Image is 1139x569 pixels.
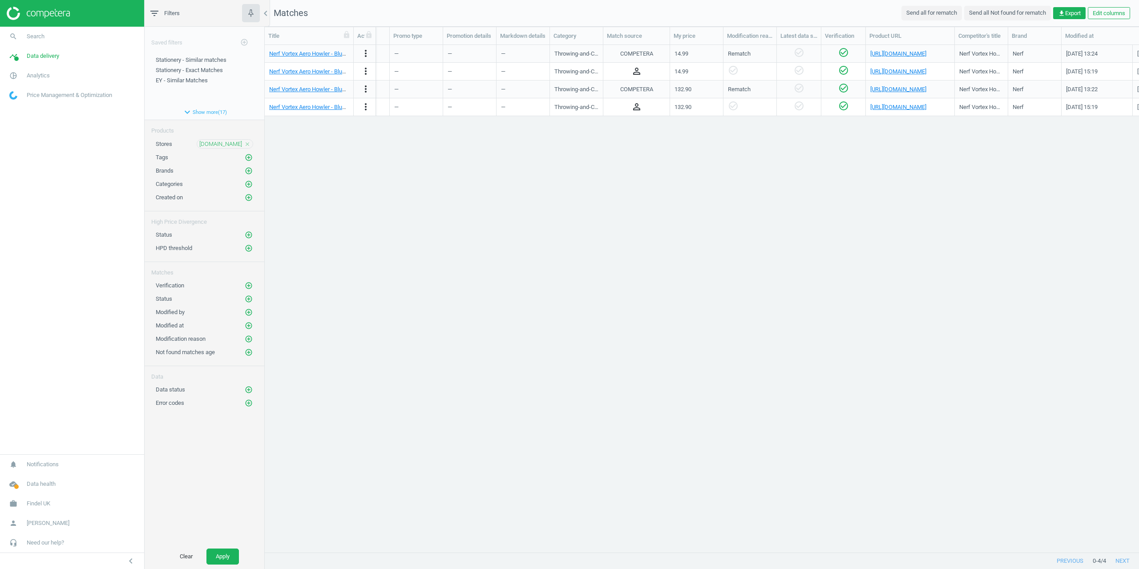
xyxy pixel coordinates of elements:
span: EY - Similar Matches [156,77,208,84]
span: HPD threshold [156,245,192,251]
div: grid [265,45,1139,545]
button: more_vert [360,101,371,113]
i: check_circle_outline [838,47,849,58]
button: more_vert [360,84,371,95]
div: [DATE] 13:22 [1066,81,1128,97]
i: filter_list [149,8,160,19]
button: get_appExport [1053,7,1086,20]
div: Rematch [728,85,751,93]
i: add_circle_outline [245,335,253,343]
i: cloud_done [5,476,22,492]
i: notifications [5,456,22,473]
div: Brand [1012,32,1058,40]
span: Modified at [156,322,184,329]
div: COMPETERA [620,85,653,93]
button: add_circle_outline [244,399,253,408]
button: add_circle_outline [244,244,253,253]
i: pie_chart_outlined [5,67,22,84]
div: [DATE] 15:19 [1066,64,1128,79]
button: add_circle_outline [244,166,253,175]
img: ajHJNr6hYgQAAAAASUVORK5CYII= [7,7,70,20]
div: — [394,81,438,97]
a: Nerf Vortex Aero Howler - Blue 10 Pack [269,104,367,110]
span: Need our help? [27,539,64,547]
button: more_vert [360,48,371,60]
i: add_circle_outline [245,167,253,175]
div: — [448,99,492,115]
div: [DATE] 13:24 [1066,46,1128,61]
button: add_circle_outline [244,385,253,394]
div: High Price Divergence [145,211,264,226]
span: Tags [156,154,168,161]
div: Throwing-and-Catching [554,50,598,58]
span: Brands [156,167,174,174]
i: add_circle_outline [240,38,248,46]
span: Matches [274,8,308,18]
div: Nerf [1013,68,1024,76]
div: — [501,46,545,61]
i: check_circle_outline [794,101,804,111]
button: add_circle_outline [235,33,253,52]
button: person_outline [631,66,642,77]
div: Product URL [869,32,951,40]
i: search [5,28,22,45]
div: My price [674,32,719,40]
i: check_circle_outline [728,101,739,111]
a: [URL][DOMAIN_NAME] [870,104,926,110]
i: add_circle_outline [245,386,253,394]
i: more_vert [360,101,371,112]
div: Nerf [1013,50,1024,58]
i: work [5,495,22,512]
div: Promotion details [447,32,493,40]
button: add_circle_outline [244,295,253,303]
span: Categories [156,181,183,187]
i: check_circle_outline [794,47,804,58]
div: — [394,46,438,61]
span: Stores [156,141,172,147]
div: 14.99 [675,46,719,61]
span: Search [27,32,44,40]
i: person_outline [631,101,642,112]
button: add_circle_outline [244,193,253,202]
button: add_circle_outline [244,321,253,330]
span: Export [1058,9,1081,17]
i: check_circle_outline [794,65,804,76]
span: Price Management & Optimization [27,91,112,99]
button: add_circle_outline [244,230,253,239]
div: — [448,81,492,97]
span: [PERSON_NAME] [27,519,69,527]
span: Data health [27,480,56,488]
button: Apply [206,549,239,565]
button: add_circle_outline [244,308,253,317]
i: add_circle_outline [245,399,253,407]
i: check_circle_outline [728,65,739,76]
i: add_circle_outline [245,322,253,330]
div: 132.90 [675,81,719,97]
a: [URL][DOMAIN_NAME] [870,50,926,57]
i: check_circle_outline [838,101,849,111]
button: add_circle_outline [244,180,253,189]
div: Modification reason [727,32,773,40]
span: Analytics [27,72,50,80]
i: add_circle_outline [245,153,253,161]
div: Promo type [393,32,439,40]
div: COMPETERA [620,50,653,58]
button: add_circle_outline [244,348,253,357]
div: — [501,99,545,115]
span: Data delivery [27,52,59,60]
a: Nerf Vortex Aero Howler - Blue 1 Each [269,68,364,75]
div: Throwing-and-Catching [554,103,598,111]
div: [DATE] 15:19 [1066,99,1128,115]
div: Rematch [728,50,751,58]
i: add_circle_outline [245,194,253,202]
div: — [394,64,438,79]
div: Saved filters [145,27,264,52]
div: Nerf Vortex Howler [959,68,1003,76]
button: more_vert [360,66,371,77]
a: Nerf Vortex Aero Howler - Blue 10 Pack [269,86,367,93]
span: Verification [156,282,184,289]
i: timeline [5,48,22,65]
button: person_outline [631,101,642,113]
div: Nerf [1013,103,1024,111]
